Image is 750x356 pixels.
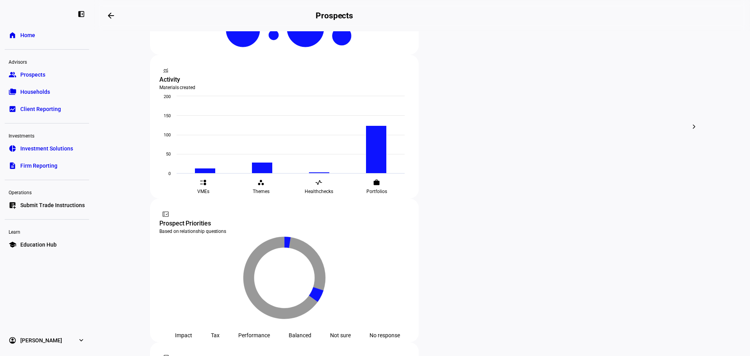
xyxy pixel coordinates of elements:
div: Performance [238,332,270,338]
div: Not sure [330,332,351,338]
span: [PERSON_NAME] [20,336,62,344]
div: Operations [5,186,89,197]
div: Impact [175,332,192,338]
mat-icon: monitoring [162,66,170,74]
a: homeHome [5,27,89,43]
a: folder_copyHouseholds [5,84,89,100]
a: groupProspects [5,67,89,82]
eth-mat-symbol: description [9,162,16,170]
eth-mat-symbol: bid_landscape [9,105,16,113]
div: Prospect Priorities [159,219,409,228]
span: VMEs [197,188,209,195]
eth-mat-symbol: folder_copy [9,88,16,96]
mat-icon: fact_check [162,210,170,218]
eth-mat-symbol: list_alt_add [9,201,16,209]
eth-mat-symbol: workspaces [257,179,264,186]
a: descriptionFirm Reporting [5,158,89,174]
mat-icon: arrow_backwards [106,11,116,20]
eth-mat-symbol: vital_signs [315,179,322,186]
eth-mat-symbol: group [9,71,16,79]
span: Firm Reporting [20,162,57,170]
a: pie_chartInvestment Solutions [5,141,89,156]
div: Activity [159,75,409,84]
span: Prospects [20,71,45,79]
div: No response [370,332,400,338]
div: Balanced [289,332,311,338]
text: 200 [164,94,171,99]
span: Themes [253,188,270,195]
span: Education Hub [20,241,57,249]
span: Healthchecks [305,188,333,195]
div: Investments [5,130,89,141]
mat-icon: chevron_right [689,122,699,131]
span: Home [20,31,35,39]
eth-mat-symbol: pie_chart [9,145,16,152]
span: Investment Solutions [20,145,73,152]
div: Learn [5,226,89,237]
eth-mat-symbol: work [373,179,380,186]
span: Portfolios [366,188,387,195]
span: Submit Trade Instructions [20,201,85,209]
h2: Prospects [316,11,353,20]
eth-mat-symbol: home [9,31,16,39]
div: Tax [211,332,220,338]
text: 100 [164,132,171,138]
span: Households [20,88,50,96]
div: Advisors [5,56,89,67]
eth-mat-symbol: school [9,241,16,249]
span: Client Reporting [20,105,61,113]
text: 150 [164,113,171,118]
eth-mat-symbol: left_panel_close [77,10,85,18]
div: Materials created [159,84,409,91]
eth-mat-symbol: expand_more [77,336,85,344]
text: 50 [166,152,171,157]
text: 0 [168,171,171,176]
eth-mat-symbol: account_circle [9,336,16,344]
div: Based on relationship questions [159,228,409,234]
a: bid_landscapeClient Reporting [5,101,89,117]
eth-mat-symbol: event_list [200,179,207,186]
